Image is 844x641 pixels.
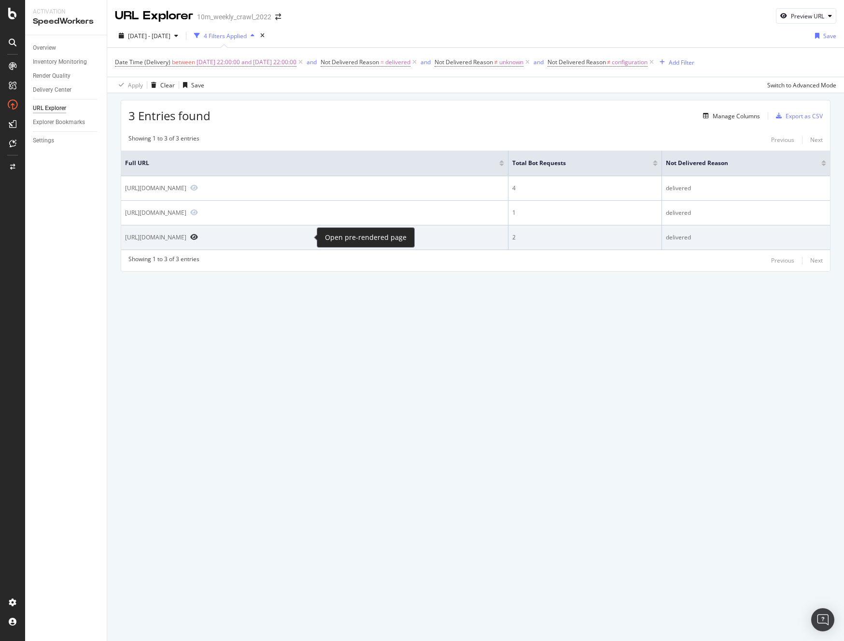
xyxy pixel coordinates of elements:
div: URL Explorer [33,103,66,113]
button: Preview URL [776,8,836,24]
div: 4 Filters Applied [204,32,247,40]
div: Settings [33,136,54,146]
div: Clear [160,81,175,89]
a: Preview https://www.realtor.com/ [190,184,198,191]
div: [URL][DOMAIN_NAME] [125,233,186,241]
div: Render Quality [33,71,70,81]
div: arrow-right-arrow-left [275,14,281,20]
div: Explorer Bookmarks [33,117,85,127]
div: and [421,58,431,66]
div: SpeedWorkers [33,16,99,27]
span: unknown [499,56,523,69]
div: 10m_weekly_crawl_2022 [197,12,271,22]
div: times [258,31,267,41]
a: Preview https://www.realtor.com/realestateandhomes-search/Santa-Clara_CA [190,209,198,216]
div: Preview URL [791,12,824,20]
span: Not Delivered Reason [435,58,493,66]
span: Full URL [125,159,485,167]
button: and [307,57,317,67]
div: Save [191,81,204,89]
button: Next [810,134,823,146]
div: Showing 1 to 3 of 3 entries [128,134,199,146]
div: 4 [512,184,658,193]
span: Not Delivered Reason [321,58,379,66]
button: Add Filter [656,56,694,68]
span: 3 Entries found [128,108,211,124]
a: Render Quality [33,71,100,81]
button: Save [811,28,836,43]
a: Inventory Monitoring [33,57,100,67]
div: Delivery Center [33,85,71,95]
div: Showing 1 to 3 of 3 entries [128,255,199,266]
button: Save [179,77,204,93]
div: 2 [512,233,658,242]
a: Preview https://www.realtor.com/realestateandhomes-search/Boston_MA [190,234,198,240]
div: Open Intercom Messenger [811,608,834,631]
div: URL Explorer [115,8,193,24]
div: Overview [33,43,56,53]
div: delivered [666,209,826,217]
div: Activation [33,8,99,16]
span: ≠ [607,58,611,66]
div: and [307,58,317,66]
span: Total Bot Requests [512,159,638,167]
a: Settings [33,136,100,146]
div: Previous [771,136,794,144]
div: Next [810,256,823,265]
div: delivered [666,233,826,242]
button: and [534,57,544,67]
button: Previous [771,255,794,266]
a: Overview [33,43,100,53]
div: [URL][DOMAIN_NAME] [125,184,186,192]
div: Add Filter [669,58,694,67]
div: 1 [512,209,658,217]
button: Previous [771,134,794,146]
span: [DATE] - [DATE] [128,32,170,40]
button: Apply [115,77,143,93]
div: Inventory Monitoring [33,57,87,67]
button: Clear [147,77,175,93]
div: delivered [666,184,826,193]
div: Next [810,136,823,144]
button: Manage Columns [699,110,760,122]
span: Not Delivered Reason [666,159,807,167]
div: and [534,58,544,66]
div: Export as CSV [786,112,823,120]
button: 4 Filters Applied [190,28,258,43]
div: Apply [128,81,143,89]
span: Date Time (Delivery) [115,58,170,66]
button: and [421,57,431,67]
button: [DATE] - [DATE] [115,28,182,43]
div: Save [823,32,836,40]
span: Not Delivered Reason [548,58,606,66]
div: [URL][DOMAIN_NAME] [125,209,186,217]
a: Explorer Bookmarks [33,117,100,127]
button: Export as CSV [772,108,823,124]
span: = [380,58,384,66]
span: between [172,58,195,66]
div: Switch to Advanced Mode [767,81,836,89]
div: Previous [771,256,794,265]
span: configuration [612,56,647,69]
a: URL Explorer [33,103,100,113]
button: Next [810,255,823,266]
div: Manage Columns [713,112,760,120]
span: [DATE] 22:00:00 and [DATE] 22:00:00 [197,56,296,69]
div: Open pre-rendered page [325,232,407,243]
span: delivered [385,56,410,69]
span: ≠ [494,58,498,66]
button: Switch to Advanced Mode [763,77,836,93]
a: Delivery Center [33,85,100,95]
